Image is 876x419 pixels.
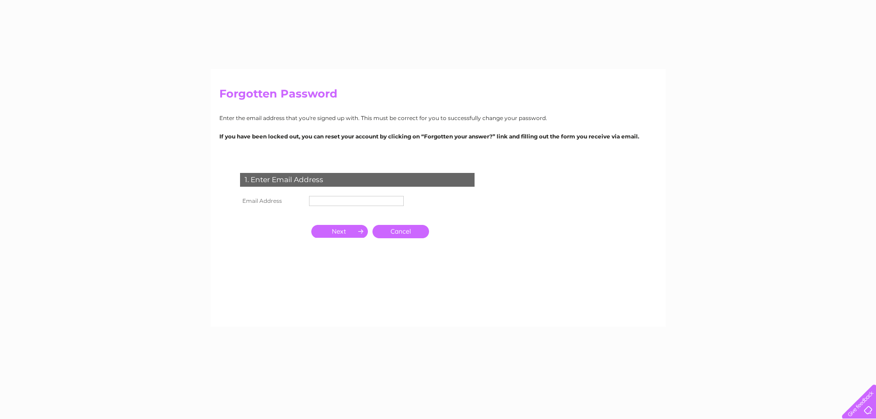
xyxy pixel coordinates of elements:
[240,173,475,187] div: 1. Enter Email Address
[372,225,429,238] a: Cancel
[219,87,657,105] h2: Forgotten Password
[219,132,657,141] p: If you have been locked out, you can reset your account by clicking on “Forgotten your answer?” l...
[238,194,307,208] th: Email Address
[219,114,657,122] p: Enter the email address that you're signed up with. This must be correct for you to successfully ...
